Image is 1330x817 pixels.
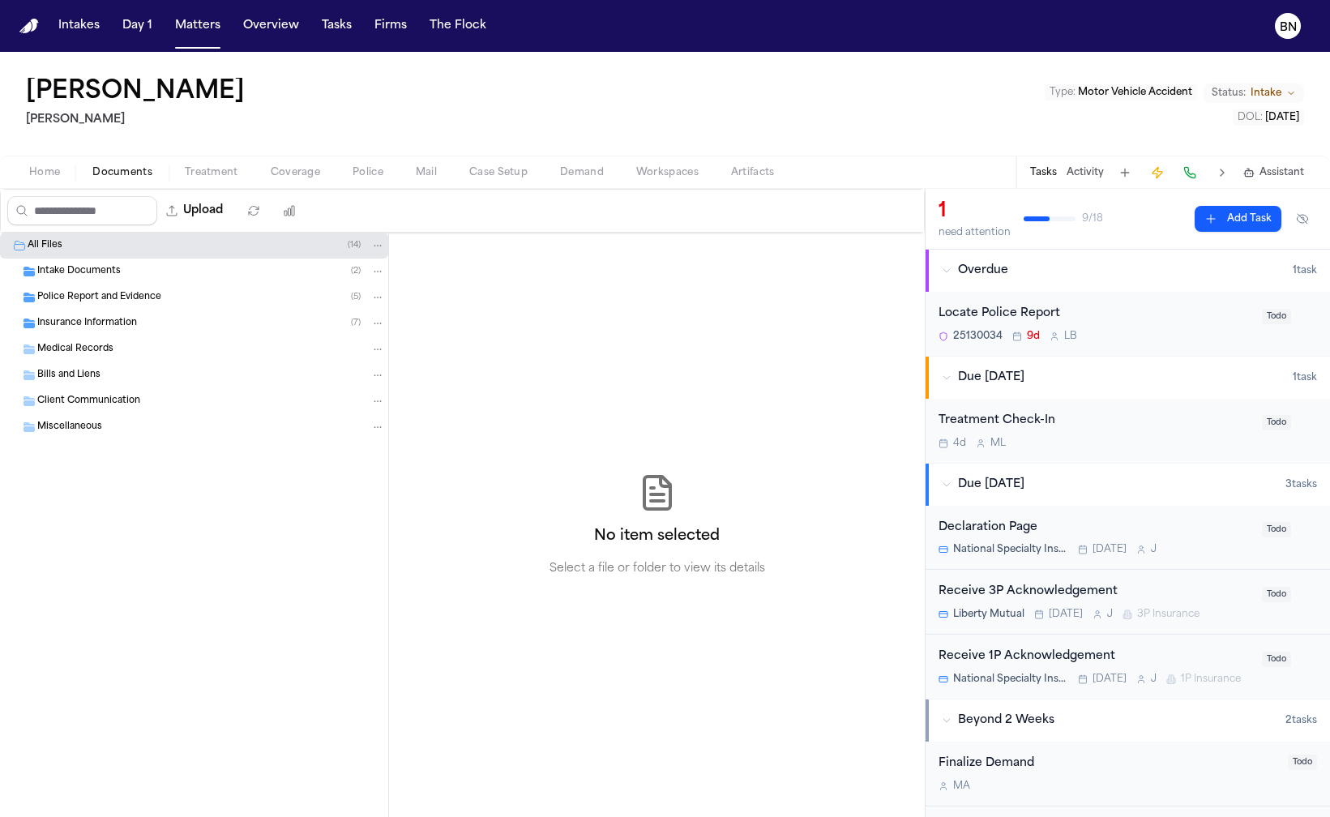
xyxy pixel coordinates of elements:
[990,437,1006,450] span: M L
[37,343,113,357] span: Medical Records
[1093,543,1127,556] span: [DATE]
[1178,161,1201,184] button: Make a Call
[731,166,775,179] span: Artifacts
[953,780,970,793] span: M A
[368,11,413,41] button: Firms
[939,412,1252,430] div: Treatment Check-In
[926,292,1330,356] div: Open task: Locate Police Report
[1238,113,1263,122] span: DOL :
[37,265,121,279] span: Intake Documents
[939,583,1252,601] div: Receive 3P Acknowledgement
[926,250,1330,292] button: Overdue1task
[953,608,1024,621] span: Liberty Mutual
[1280,22,1297,33] text: BN
[353,166,383,179] span: Police
[1288,206,1317,232] button: Hide completed tasks (⌘⇧H)
[1262,587,1291,602] span: Todo
[1243,166,1304,179] button: Assistant
[926,570,1330,635] div: Open task: Receive 3P Acknowledgement
[28,239,62,253] span: All Files
[315,11,358,41] button: Tasks
[926,742,1330,806] div: Open task: Finalize Demand
[958,263,1008,279] span: Overdue
[926,699,1330,742] button: Beyond 2 Weeks2tasks
[26,78,245,107] button: Edit matter name
[1181,673,1241,686] span: 1P Insurance
[1262,415,1291,430] span: Todo
[1151,543,1157,556] span: J
[1265,113,1299,122] span: [DATE]
[116,11,159,41] button: Day 1
[351,293,361,302] span: ( 5 )
[953,673,1068,686] span: National Specialty Insurance Company
[169,11,227,41] button: Matters
[1045,84,1197,101] button: Edit Type: Motor Vehicle Accident
[19,19,39,34] a: Home
[1251,87,1281,100] span: Intake
[1262,522,1291,537] span: Todo
[37,317,137,331] span: Insurance Information
[1050,88,1076,97] span: Type :
[1293,264,1317,277] span: 1 task
[1151,673,1157,686] span: J
[939,519,1252,537] div: Declaration Page
[37,369,100,383] span: Bills and Liens
[953,330,1003,343] span: 25130034
[7,196,157,225] input: Search files
[1146,161,1169,184] button: Create Immediate Task
[1259,166,1304,179] span: Assistant
[1027,330,1040,343] span: 9d
[237,11,306,41] button: Overview
[1262,652,1291,667] span: Todo
[19,19,39,34] img: Finch Logo
[185,166,238,179] span: Treatment
[594,525,720,548] h2: No item selected
[1067,166,1104,179] button: Activity
[939,648,1252,666] div: Receive 1P Acknowledgement
[1262,309,1291,324] span: Todo
[926,399,1330,463] div: Open task: Treatment Check-In
[1137,608,1200,621] span: 3P Insurance
[939,755,1278,773] div: Finalize Demand
[939,226,1011,239] div: need attention
[926,357,1330,399] button: Due [DATE]1task
[423,11,493,41] button: The Flock
[52,11,106,41] button: Intakes
[351,267,361,276] span: ( 2 )
[636,166,699,179] span: Workspaces
[1078,88,1192,97] span: Motor Vehicle Accident
[1195,206,1281,232] button: Add Task
[926,635,1330,699] div: Open task: Receive 1P Acknowledgement
[1107,608,1113,621] span: J
[469,166,528,179] span: Case Setup
[1082,212,1103,225] span: 9 / 18
[1049,608,1083,621] span: [DATE]
[29,166,60,179] span: Home
[926,506,1330,571] div: Open task: Declaration Page
[926,464,1330,506] button: Due [DATE]3tasks
[1285,478,1317,491] span: 3 task s
[26,110,251,130] h2: [PERSON_NAME]
[1064,330,1077,343] span: L B
[1204,83,1304,103] button: Change status from Intake
[1030,166,1057,179] button: Tasks
[1285,714,1317,727] span: 2 task s
[92,166,152,179] span: Documents
[958,477,1024,493] span: Due [DATE]
[1093,673,1127,686] span: [DATE]
[1212,87,1246,100] span: Status:
[271,166,320,179] span: Coverage
[1293,371,1317,384] span: 1 task
[1288,755,1317,770] span: Todo
[37,291,161,305] span: Police Report and Evidence
[37,395,140,408] span: Client Communication
[939,199,1011,225] div: 1
[560,166,604,179] span: Demand
[157,196,233,225] button: Upload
